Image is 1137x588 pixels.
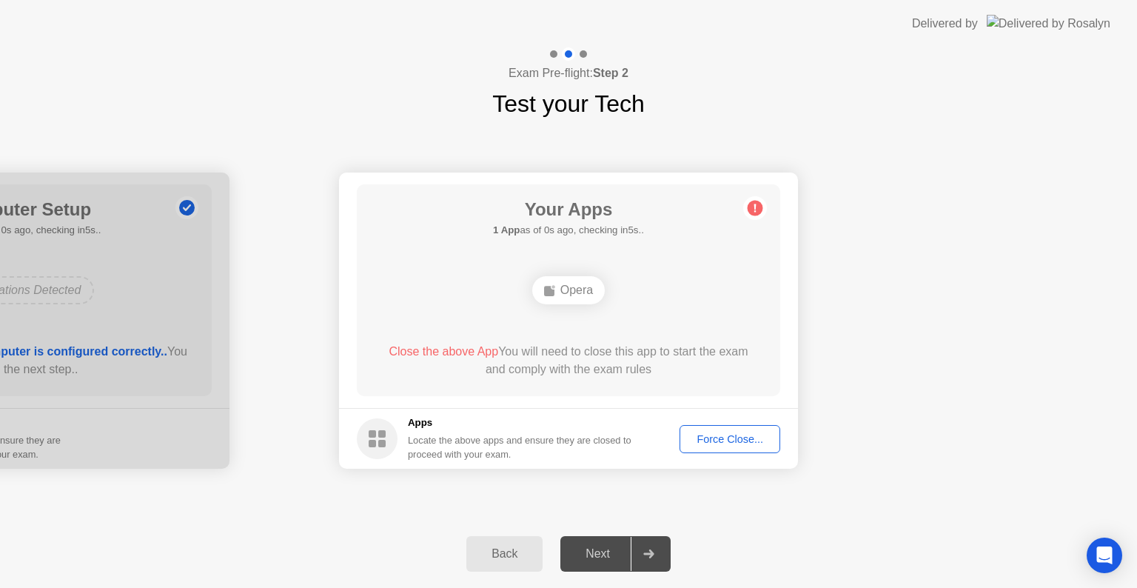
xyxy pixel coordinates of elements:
div: Next [565,547,631,561]
b: 1 App [493,224,520,235]
button: Next [560,536,671,572]
div: You will need to close this app to start the exam and comply with the exam rules [378,343,759,378]
span: Close the above App [389,345,498,358]
div: Opera [532,276,605,304]
h4: Exam Pre-flight: [509,64,628,82]
button: Force Close... [680,425,780,453]
h1: Your Apps [493,196,644,223]
div: Open Intercom Messenger [1087,538,1122,573]
button: Back [466,536,543,572]
div: Locate the above apps and ensure they are closed to proceed with your exam. [408,433,632,461]
h5: as of 0s ago, checking in5s.. [493,223,644,238]
h5: Apps [408,415,632,430]
div: Force Close... [685,433,775,445]
div: Back [471,547,538,561]
b: Step 2 [593,67,628,79]
img: Delivered by Rosalyn [987,15,1110,32]
div: Delivered by [912,15,978,33]
h1: Test your Tech [492,86,645,121]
